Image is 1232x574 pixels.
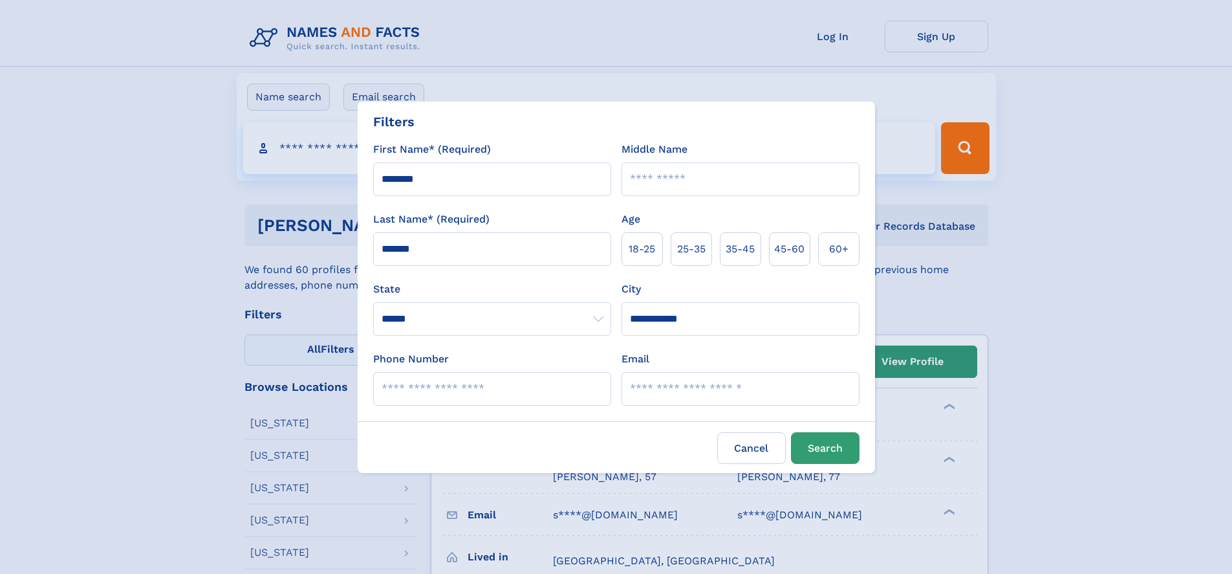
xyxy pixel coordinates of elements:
label: State [373,281,611,297]
label: Phone Number [373,351,449,367]
label: Email [621,351,649,367]
span: 25‑35 [677,241,706,257]
span: 18‑25 [629,241,655,257]
span: 45‑60 [774,241,805,257]
label: Cancel [717,432,786,464]
label: Middle Name [621,142,687,157]
div: Filters [373,112,415,131]
label: Age [621,212,640,227]
label: First Name* (Required) [373,142,491,157]
span: 60+ [829,241,848,257]
label: City [621,281,641,297]
label: Last Name* (Required) [373,212,490,227]
span: 35‑45 [726,241,755,257]
button: Search [791,432,859,464]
